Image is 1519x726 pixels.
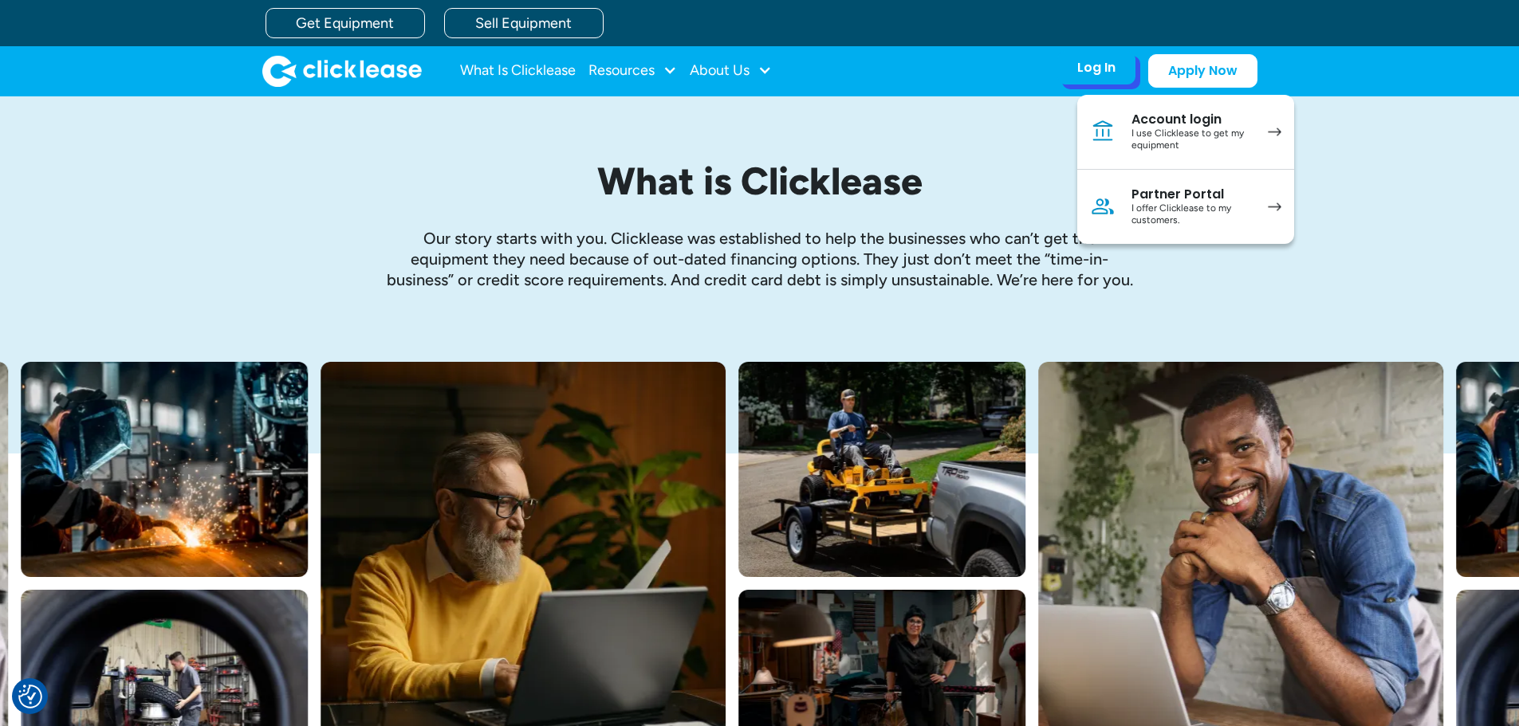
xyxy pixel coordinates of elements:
img: arrow [1268,128,1281,136]
a: home [262,55,422,87]
div: Log In [1077,60,1116,76]
a: Apply Now [1148,54,1257,88]
div: I use Clicklease to get my equipment [1131,128,1252,152]
a: Account loginI use Clicklease to get my equipment [1077,95,1294,170]
img: Person icon [1090,194,1116,219]
div: Account login [1131,112,1252,128]
a: Partner PortalI offer Clicklease to my customers. [1077,170,1294,244]
img: Revisit consent button [18,685,42,708]
div: Resources [588,55,677,87]
a: What Is Clicklease [460,55,576,87]
div: About Us [690,55,772,87]
img: A welder in a large mask working on a large pipe [21,362,308,577]
button: Consent Preferences [18,685,42,708]
img: arrow [1268,202,1281,211]
a: Sell Equipment [444,8,604,38]
div: Partner Portal [1131,186,1252,202]
p: Our story starts with you. Clicklease was established to help the businesses who can’t get the eq... [385,228,1135,290]
img: Clicklease logo [262,55,422,87]
a: Get Equipment [266,8,425,38]
img: Bank icon [1090,119,1116,144]
div: I offer Clicklease to my customers. [1131,202,1252,227]
h1: What is Clicklease [385,160,1135,202]
nav: Log In [1077,95,1294,244]
img: Man with hat and blue shirt driving a yellow lawn mower onto a trailer [738,362,1025,577]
